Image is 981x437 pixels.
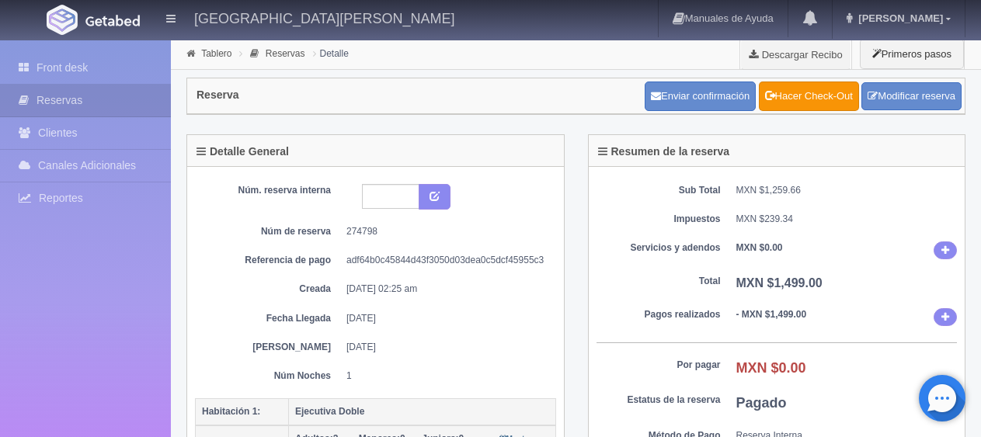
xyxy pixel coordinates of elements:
dt: Sub Total [597,184,721,197]
dt: Servicios y adendos [597,241,721,255]
dt: Núm. reserva interna [207,184,331,197]
a: Tablero [201,48,231,59]
img: Getabed [47,5,78,35]
button: Enviar confirmación [645,82,756,111]
dt: Total [597,275,721,288]
a: Modificar reserva [861,82,962,111]
b: - MXN $1,499.00 [736,309,807,320]
dd: [DATE] [346,312,544,325]
h4: [GEOGRAPHIC_DATA][PERSON_NAME] [194,8,454,27]
h4: Reserva [197,89,239,101]
dd: MXN $1,259.66 [736,184,958,197]
b: Habitación 1: [202,406,260,417]
li: Detalle [309,46,353,61]
dt: Por pagar [597,359,721,372]
a: Hacer Check-Out [759,82,859,111]
button: Primeros pasos [860,39,964,69]
b: Pagado [736,395,787,411]
b: MXN $1,499.00 [736,276,823,290]
a: Descargar Recibo [740,39,851,70]
dt: Referencia de pago [207,254,331,267]
b: MXN $0.00 [736,360,806,376]
h4: Resumen de la reserva [598,146,730,158]
dt: Fecha Llegada [207,312,331,325]
dt: Creada [207,283,331,296]
a: Reservas [266,48,305,59]
h4: Detalle General [197,146,289,158]
dt: Estatus de la reserva [597,394,721,407]
dt: [PERSON_NAME] [207,341,331,354]
dt: Núm Noches [207,369,331,383]
dt: Impuestos [597,213,721,226]
span: [PERSON_NAME] [854,12,943,24]
dd: [DATE] 02:25 am [346,283,544,296]
dd: MXN $239.34 [736,213,958,226]
dd: 1 [346,369,544,383]
img: Getabed [85,15,140,26]
b: MXN $0.00 [736,242,783,253]
th: Ejecutiva Doble [289,398,556,425]
dd: 274798 [346,225,544,238]
dd: adf64b0c45844d43f3050d03dea0c5dcf45955c3 [346,254,544,267]
dt: Pagos realizados [597,308,721,321]
dd: [DATE] [346,341,544,354]
dt: Núm de reserva [207,225,331,238]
